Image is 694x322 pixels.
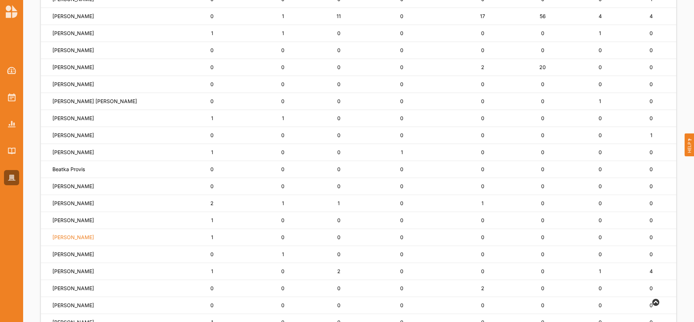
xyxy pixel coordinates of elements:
span: 1 [401,149,403,155]
span: 0 [210,166,214,172]
span: 0 [281,47,284,53]
span: 56 [540,13,546,19]
span: 0 [337,98,340,104]
span: 0 [481,30,484,36]
span: 0 [541,251,544,257]
span: 0 [541,149,544,155]
span: 1 [599,268,601,274]
span: 0 [400,30,403,36]
a: Activities [4,90,19,105]
span: 0 [650,166,653,172]
span: 0 [599,183,602,189]
span: 0 [650,217,653,223]
span: 0 [210,132,214,138]
span: 0 [210,47,214,53]
span: 1 [282,13,284,19]
span: 0 [599,64,602,70]
span: 0 [337,47,340,53]
span: 0 [599,217,602,223]
span: 0 [481,132,484,138]
span: 0 [400,234,403,240]
span: 0 [599,149,602,155]
span: 1 [211,115,213,121]
span: 0 [281,302,284,308]
label: [PERSON_NAME] [52,183,94,190]
span: 0 [481,115,484,121]
span: 0 [541,132,544,138]
span: 0 [541,268,544,274]
span: 0 [541,47,544,53]
span: 0 [599,166,602,172]
span: 0 [281,285,284,291]
span: 0 [400,183,403,189]
span: 0 [337,64,340,70]
span: 0 [541,30,544,36]
label: [PERSON_NAME] [52,268,94,275]
label: [PERSON_NAME] [52,115,94,122]
span: 0 [400,285,403,291]
span: 0 [281,268,284,274]
span: 0 [337,217,340,223]
label: [PERSON_NAME] [52,64,94,71]
label: [PERSON_NAME] [52,47,94,54]
img: Organisation [8,175,16,181]
span: 1 [599,98,601,104]
label: Beatka Provis [52,166,85,173]
span: 2 [210,200,214,206]
span: 0 [281,166,284,172]
span: 0 [650,30,653,36]
span: 1 [211,268,213,274]
span: 0 [541,115,544,121]
span: 0 [481,217,484,223]
label: [PERSON_NAME] [PERSON_NAME] [52,98,137,105]
label: [PERSON_NAME] [52,251,94,258]
span: 0 [481,98,484,104]
span: 0 [481,149,484,155]
span: 0 [650,200,653,206]
span: 0 [650,64,653,70]
label: [PERSON_NAME] [52,200,94,207]
label: [PERSON_NAME] [52,217,94,224]
span: 0 [400,115,403,121]
span: 0 [337,285,340,291]
span: 0 [541,234,544,240]
img: Library [8,148,16,154]
span: 0 [599,251,602,257]
a: Reports [4,116,19,132]
span: 4 [650,13,653,19]
span: 0 [281,98,284,104]
span: 0 [599,132,602,138]
span: 0 [281,64,284,70]
span: 0 [541,166,544,172]
span: 0 [281,132,284,138]
span: 1 [282,30,284,36]
span: 2 [481,285,484,291]
span: 0 [481,47,484,53]
span: 0 [599,115,602,121]
span: 0 [337,149,340,155]
span: 0 [337,302,340,308]
span: 17 [480,13,485,19]
span: 0 [650,183,653,189]
span: 0 [210,98,214,104]
span: 0 [481,166,484,172]
span: 0 [210,285,214,291]
span: 0 [400,13,403,19]
span: 0 [210,81,214,87]
img: logo [6,5,17,18]
span: 0 [337,183,340,189]
span: 0 [400,166,403,172]
span: 0 [650,251,653,257]
span: 0 [400,302,403,308]
span: 2 [481,64,484,70]
span: 0 [481,234,484,240]
span: 0 [210,251,214,257]
label: [PERSON_NAME] [52,285,94,292]
span: 0 [599,200,602,206]
span: 0 [337,234,340,240]
span: 0 [400,268,403,274]
span: 0 [650,98,653,104]
span: 0 [210,64,214,70]
span: 1 [599,30,601,36]
span: 1 [211,217,213,223]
